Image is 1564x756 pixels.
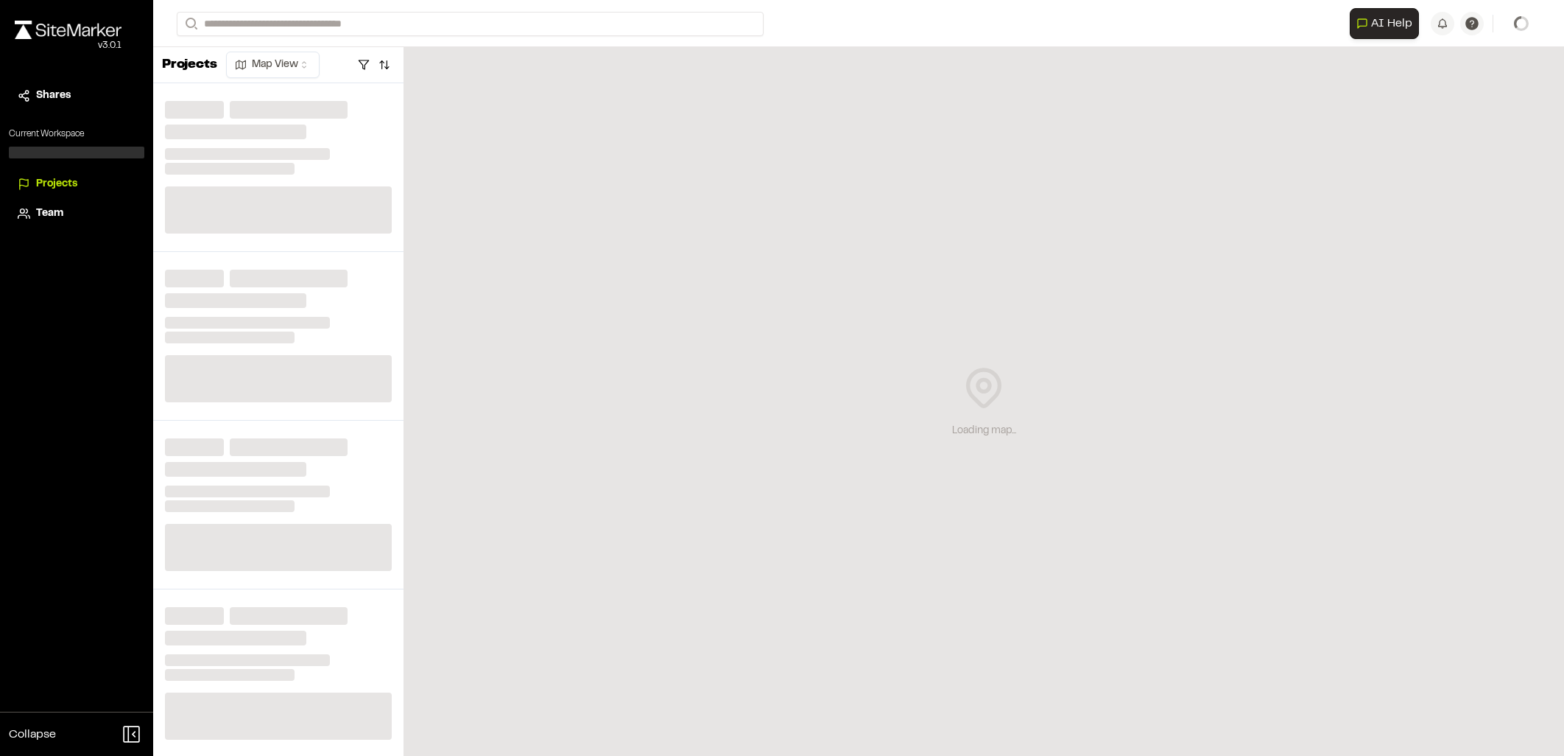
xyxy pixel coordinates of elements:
img: rebrand.png [15,21,121,39]
span: Team [36,206,63,222]
a: Team [18,206,135,222]
div: Oh geez...please don't... [15,39,121,52]
div: Loading map... [952,423,1016,439]
span: Shares [36,88,71,104]
a: Projects [18,176,135,192]
p: Current Workspace [9,127,144,141]
span: Collapse [9,726,56,743]
a: Shares [18,88,135,104]
p: Projects [162,55,217,75]
span: AI Help [1371,15,1412,32]
button: Search [177,12,203,36]
button: Open AI Assistant [1350,8,1419,39]
span: Projects [36,176,77,192]
div: Open AI Assistant [1350,8,1425,39]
